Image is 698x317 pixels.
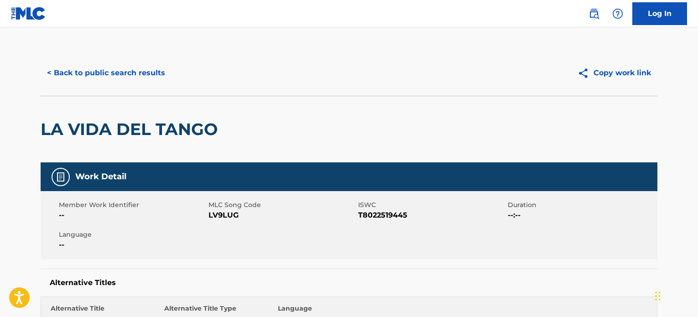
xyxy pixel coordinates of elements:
span: MLC Song Code [208,200,356,210]
iframe: Chat Widget [652,273,698,317]
span: ISWC [358,200,505,210]
button: Copy work link [571,62,657,84]
span: -- [59,210,206,221]
span: -- [59,239,206,250]
img: MLC Logo [11,7,46,20]
div: Help [609,5,627,23]
span: Language [59,230,206,239]
span: Duration [508,200,655,210]
span: LV9LUG [208,210,356,221]
img: Copy work link [578,68,594,79]
button: < Back to public search results [41,62,172,84]
h2: LA VIDA DEL TANGO [41,119,222,140]
a: Log In [632,2,687,25]
h5: Work Detail [75,171,126,182]
img: search [589,8,599,19]
div: Drag [655,282,661,310]
span: T8022519445 [358,210,505,221]
img: help [612,8,623,19]
h5: Alternative Titles [50,278,648,287]
img: Work Detail [55,171,66,182]
span: --:-- [508,210,655,221]
a: Public Search [585,5,603,23]
span: Member Work Identifier [59,200,206,210]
